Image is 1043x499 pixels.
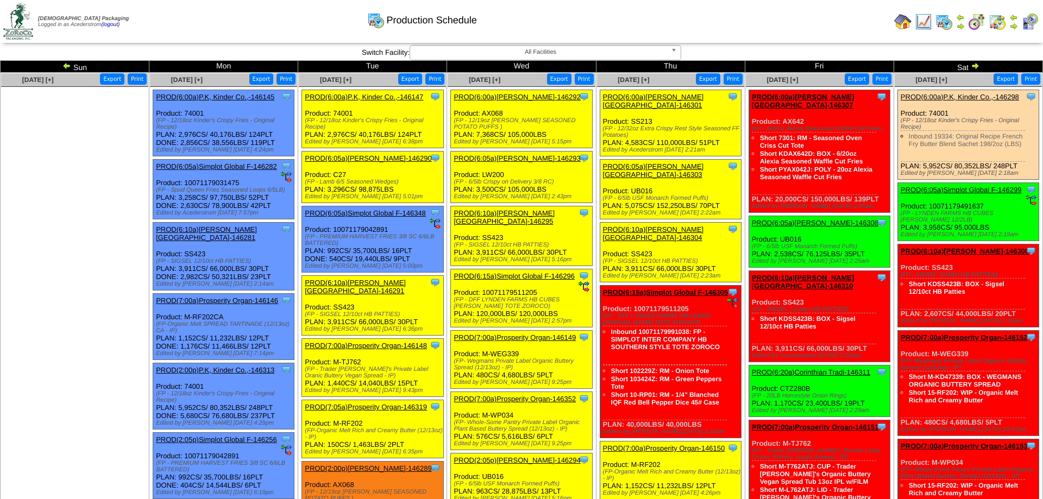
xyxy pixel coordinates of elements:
[603,313,741,326] div: (FP - DFF LYNDEN FARMS HB CUBES [PERSON_NAME] TOTE ZOROCO)
[603,273,741,279] div: Edited by [PERSON_NAME] [DATE] 2:23am
[454,117,592,130] div: (FP - 12/19oz [PERSON_NAME] SEASONED POTATO PUFFS )
[1026,440,1036,451] img: Tooltip
[425,73,444,85] button: Print
[281,295,292,306] img: Tooltip
[156,93,274,101] a: PROD(6:00a)P.K, Kinder Co.,-146145
[22,76,54,84] a: [DATE] [+]
[603,210,741,216] div: Edited by [PERSON_NAME] [DATE] 2:22am
[579,207,589,218] img: Tooltip
[752,125,890,132] div: (FP - 6/20oz Alexia Seasoned Waffle Cut Fries)
[897,183,1039,241] div: Product: 10071179491637 PLAN: 3,958CS / 95,000LBS
[760,166,872,181] a: Short PYAX042J: POLY - 20oz Alexia Seasoned Waffle Cut Fries
[451,206,592,266] div: Product: SS423 PLAN: 3,911CS / 66,000LBS / 30PLT
[305,93,423,101] a: PROD(6:00a)P.K, Kinder Co.,-146147
[1026,195,1036,206] img: ediSmall.gif
[603,428,741,435] div: Edited by [PERSON_NAME] [DATE] 2:23am
[298,61,447,73] td: Tue
[909,280,1004,295] a: Short KDSS423B: BOX - Sigsel 12/10ct HB Patties
[894,13,912,30] img: home.gif
[302,276,443,336] div: Product: SS423 PLAN: 3,911CS / 66,000LBS / 30PLT
[1026,184,1036,195] img: Tooltip
[156,489,294,496] div: Edited by [PERSON_NAME] [DATE] 6:19pm
[603,93,704,109] a: PROD(6:00a)[PERSON_NAME][GEOGRAPHIC_DATA]-146301
[752,447,890,460] div: (FP - Trader [PERSON_NAME]'s Private Label Oranic Buttery Vegan Spread - IP)
[156,296,278,305] a: PROD(7:00a)Prosperity Organ-146146
[305,179,443,185] div: (FP - Lamb 6/5 Seasoned Wedges)
[749,90,890,213] div: Product: AX642 PLAN: 20,000CS / 150,000LBS / 139PLT
[1,61,149,73] td: Sun
[968,13,985,30] img: calendarblend.gif
[430,340,441,351] img: Tooltip
[897,331,1039,436] div: Product: M-WEG339 PLAN: 480CS / 4,680LBS / 5PLT
[38,16,129,22] span: [DEMOGRAPHIC_DATA] Packaging
[281,434,292,445] img: Tooltip
[302,151,443,203] div: Product: C27 PLAN: 3,296CS / 98,875LBS
[724,73,743,85] button: Print
[281,172,292,182] img: ediSmall.gif
[760,463,871,485] a: Short M-T762ATJ: CUP - Trader [PERSON_NAME]'s Organic Buttery Vegan Spread Tub 13oz IPL w/FILM
[901,93,1019,101] a: PROD(6:00a)P.K, Kinder Co.,-146298
[749,271,890,362] div: Product: SS423 PLAN: 3,911CS / 66,000LBS / 30PLT
[915,13,932,30] img: line_graph.gif
[156,258,294,264] div: (FP - SIGSEL 12/10ct HB PATTIES)
[398,73,423,85] button: Export
[603,195,741,201] div: (FP - 6/5lb USF Monarch Formed Puffs)
[454,242,592,248] div: (FP - SIGSEL 12/10ct HB PATTIES)
[603,162,704,179] a: PROD(6:05a)[PERSON_NAME][GEOGRAPHIC_DATA]-146303
[367,11,385,29] img: calendarprod.gif
[281,91,292,102] img: Tooltip
[766,76,798,84] a: [DATE] [+]
[430,277,441,288] img: Tooltip
[845,73,869,85] button: Export
[760,315,856,330] a: Short KDSS423B: BOX - Sigsel 12/10ct HB Patties
[281,445,292,456] img: ediSmall.gif
[320,76,351,84] a: [DATE] [+]
[454,456,580,464] a: PROD(2:05p)[PERSON_NAME]-146294
[752,306,890,313] div: (FP - SIGSEL 12/10ct HB PATTIES)
[611,391,719,406] a: Short 10-RP01: RM - 1/4" Blanched IQF Red Bell Pepper Dice 45# Case
[156,366,274,374] a: PROD(2:00p)P.K, Kinder Co.,-146313
[156,281,294,287] div: Edited by [PERSON_NAME] [DATE] 2:14am
[171,76,203,84] a: [DATE] [+]
[603,258,741,264] div: (FP - SIGSEL 12/10ct HB PATTIES)
[1026,332,1036,343] img: Tooltip
[752,274,854,290] a: PROD(6:10a)[PERSON_NAME][GEOGRAPHIC_DATA]-146310
[281,161,292,172] img: Tooltip
[752,243,890,250] div: (FP - 6/5lb USF Monarch Formed Puffs)
[469,76,500,84] a: [DATE] [+]
[547,73,571,85] button: Export
[956,13,965,22] img: arrowleft.gif
[600,286,741,438] div: Product: 10071179511205 PLAN: 40,000LBS / 40,000LBS
[901,358,1039,371] div: (FP- Wegmans Private Label Organic Buttery Spread (12/13oz) - IP)
[454,419,592,432] div: (FP- Whole-Some Pantry Private Label Organic Plant Based Buttery Spread (12/13oz) - IP)
[430,153,441,163] img: Tooltip
[749,216,890,268] div: Product: UB016 PLAN: 2,538CS / 76,125LBS / 35PLT
[454,296,592,309] div: (FP - DFF LYNDEN FARMS HB CUBES [PERSON_NAME] TOTE ZOROCO)
[916,76,947,84] span: [DATE] [+]
[909,373,1021,388] a: Short M-KD47339: BOX - WEGMANS ORGANIC BUTTERY SPREAD
[901,271,1039,278] div: (FP - SIGSEL 12/10ct HB PATTIES)
[302,400,443,458] div: Product: M-RF202 PLAN: 150CS / 1,463LBS / 2PLT
[454,138,592,145] div: Edited by [PERSON_NAME] [DATE] 5:15pm
[447,61,596,73] td: Wed
[101,22,120,28] a: (logout)
[611,375,722,390] a: Short 103424Z: RM - Green Peppers Tote
[727,91,738,102] img: Tooltip
[156,390,294,403] div: (FP - 12/18oz Kinder's Crispy Fries - Original Recipe)
[901,426,1039,433] div: Edited by [PERSON_NAME] [DATE] 10:47pm
[901,170,1039,176] div: Edited by [PERSON_NAME] [DATE] 2:18am
[305,209,426,217] a: PROD(6:05a)Simplot Global F-146348
[302,339,443,397] div: Product: M-TJ762 PLAN: 1,440CS / 14,040LBS / 15PLT
[451,392,592,450] div: Product: M-WP034 PLAN: 576CS / 5,616LBS / 6PLT
[971,61,979,70] img: arrowright.gif
[994,73,1018,85] button: Export
[451,90,592,148] div: Product: AX068 PLAN: 7,368CS / 105,000LBS
[611,367,709,375] a: Short 102229Z: RM - Onion Tote
[752,407,890,414] div: Edited by [PERSON_NAME] [DATE] 2:29am
[305,427,443,440] div: (FP-Organic Melt Rich and Creamy Butter (12/13oz) - IP)
[156,147,294,153] div: Edited by [PERSON_NAME] [DATE] 4:24pm
[876,217,887,228] img: Tooltip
